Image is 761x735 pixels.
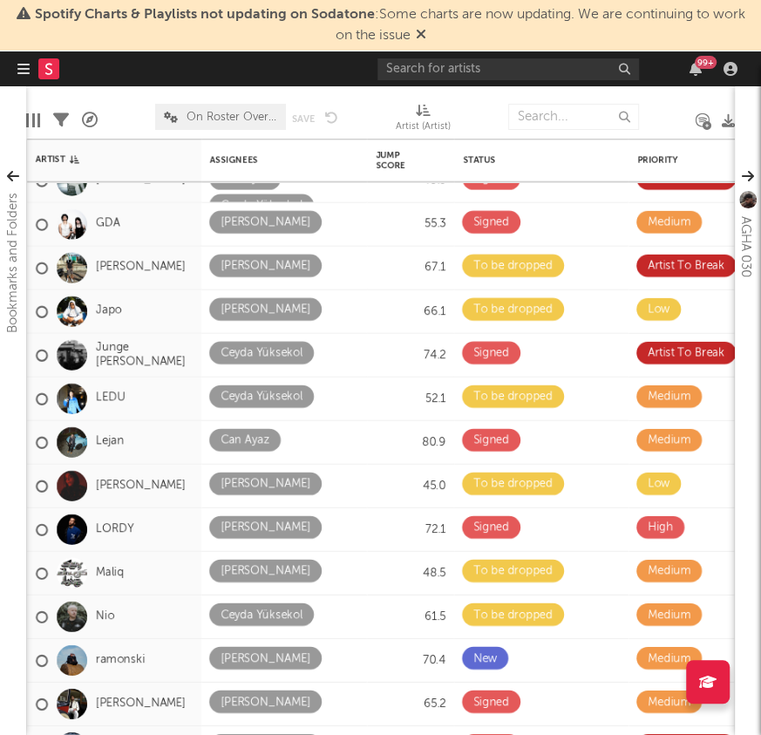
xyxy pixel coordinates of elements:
[96,566,124,581] a: Maliq
[96,435,124,450] a: Lejan
[735,216,756,277] div: AGHA 030
[648,605,690,626] div: Medium
[473,518,509,539] div: Signed
[376,170,445,191] div: 48.3
[377,58,639,80] input: Search for artists
[96,609,114,624] a: Nio
[376,693,445,714] div: 65.2
[221,692,310,713] div: [PERSON_NAME]
[221,518,310,539] div: [PERSON_NAME]
[221,561,310,582] div: [PERSON_NAME]
[376,562,445,583] div: 48.5
[221,649,310,670] div: [PERSON_NAME]
[376,606,445,627] div: 61.5
[96,217,120,232] a: GDA
[96,522,133,537] a: LORDY
[396,95,451,146] div: Artist (Artist)
[648,561,690,582] div: Medium
[648,387,690,408] div: Medium
[376,150,419,171] div: Jump Score
[648,256,724,277] div: Artist To Break
[376,650,445,670] div: 70.4
[473,344,509,364] div: Signed
[210,155,332,166] div: Assignees
[648,213,690,234] div: Medium
[376,257,445,278] div: 67.1
[96,174,186,188] a: [PERSON_NAME]
[96,340,193,370] a: Junge [PERSON_NAME]
[637,155,707,166] div: Priority
[376,519,445,540] div: 72.1
[35,8,745,43] span: : Some charts are now updating. We are continuing to work on the issue
[690,62,702,76] button: 99+
[3,193,24,333] div: Bookmarks and Folders
[221,605,302,626] div: Ceyda Yüksekol
[473,169,509,190] div: Signed
[473,474,553,495] div: To be dropped
[396,117,451,138] div: Artist (Artist)
[36,154,166,165] div: Artist
[35,8,375,22] span: Spotify Charts & Playlists not updating on Sodatone
[221,196,302,217] div: Ceyda Yüksekol
[96,697,186,711] a: [PERSON_NAME]
[376,344,445,365] div: 74.2
[26,95,40,146] div: Edit Columns
[473,431,509,452] div: Signed
[463,155,576,166] div: Status
[473,213,509,234] div: Signed
[695,56,717,69] div: 99 +
[473,300,553,321] div: To be dropped
[416,29,426,43] span: Dismiss
[648,344,724,364] div: Artist To Break
[376,388,445,409] div: 52.1
[508,104,639,130] input: Search...
[82,95,98,146] div: A&R Pipeline
[221,431,269,452] div: Can Ayaz
[473,256,553,277] div: To be dropped
[96,304,122,319] a: Japo
[221,213,310,234] div: [PERSON_NAME]
[376,475,445,496] div: 45.0
[221,474,310,495] div: [PERSON_NAME]
[221,344,302,364] div: Ceyda Yüksekol
[325,109,338,125] button: Undo the changes to the current view.
[473,649,497,670] div: New
[96,261,186,276] a: [PERSON_NAME]
[221,256,310,277] div: [PERSON_NAME]
[376,214,445,235] div: 55.3
[96,391,125,406] a: LEDU
[96,479,186,493] a: [PERSON_NAME]
[221,169,269,190] div: Can Ayaz
[292,114,315,124] button: Save
[648,300,669,321] div: Low
[376,301,445,322] div: 66.1
[221,387,302,408] div: Ceyda Yüksekol
[221,300,310,321] div: [PERSON_NAME]
[96,653,145,668] a: ramonski
[53,95,69,146] div: Filters
[473,692,509,713] div: Signed
[473,387,553,408] div: To be dropped
[187,112,277,123] span: On Roster Overview
[648,474,669,495] div: Low
[473,561,553,582] div: To be dropped
[648,431,690,452] div: Medium
[648,692,690,713] div: Medium
[473,605,553,626] div: To be dropped
[648,169,724,190] div: Artist To Break
[648,649,690,670] div: Medium
[376,432,445,453] div: 80.9
[648,518,673,539] div: High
